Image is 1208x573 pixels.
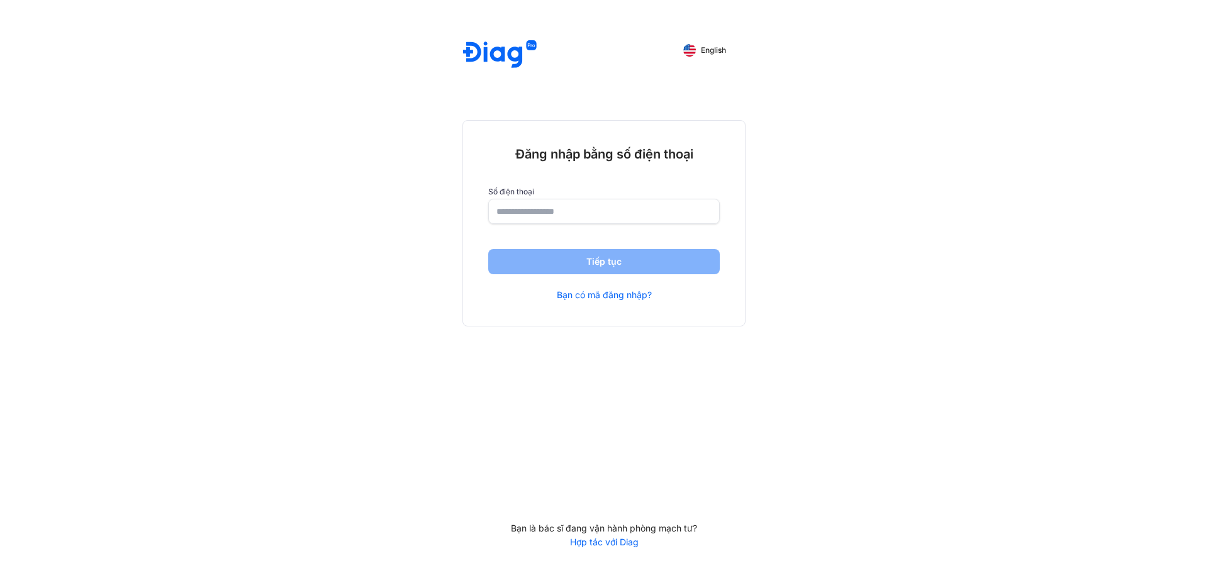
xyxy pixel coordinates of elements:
[488,146,720,162] div: Đăng nhập bằng số điện thoại
[488,187,720,196] label: Số điện thoại
[701,46,726,55] span: English
[674,40,735,60] button: English
[488,249,720,274] button: Tiếp tục
[462,523,746,534] div: Bạn là bác sĩ đang vận hành phòng mạch tư?
[683,44,696,57] img: English
[462,537,746,548] a: Hợp tác với Diag
[463,40,537,70] img: logo
[557,289,652,301] a: Bạn có mã đăng nhập?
